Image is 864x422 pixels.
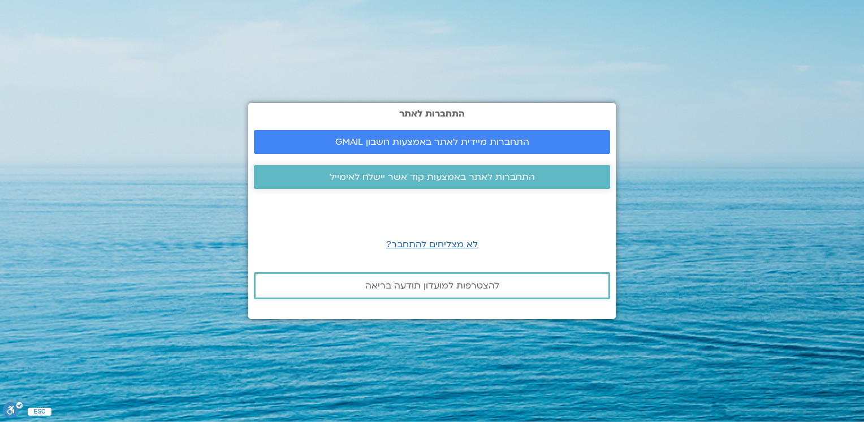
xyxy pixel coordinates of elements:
[365,281,499,291] span: להצטרפות למועדון תודעה בריאה
[254,165,610,189] a: התחברות לאתר באמצעות קוד אשר יישלח לאימייל
[335,137,529,147] span: התחברות מיידית לאתר באמצעות חשבון GMAIL
[254,130,610,154] a: התחברות מיידית לאתר באמצעות חשבון GMAIL
[254,109,610,119] h2: התחברות לאתר
[330,172,535,182] span: התחברות לאתר באמצעות קוד אשר יישלח לאימייל
[386,238,478,251] a: לא מצליחים להתחבר?
[254,272,610,299] a: להצטרפות למועדון תודעה בריאה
